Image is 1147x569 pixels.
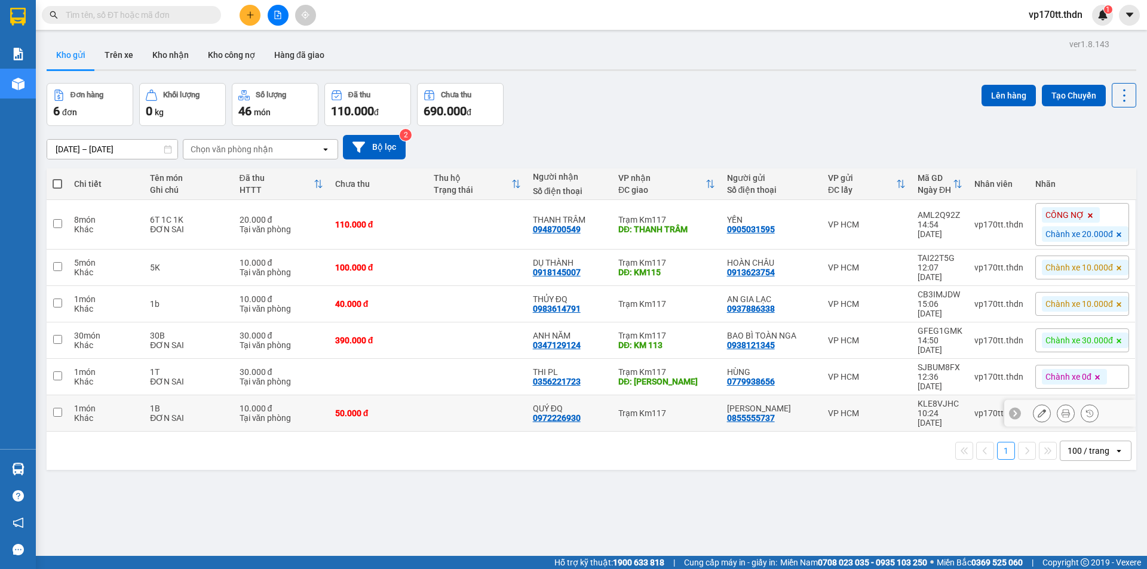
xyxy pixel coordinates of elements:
[1045,335,1113,346] span: Chành xe 30.000đ
[618,173,706,183] div: VP nhận
[70,91,103,99] div: Đơn hàng
[74,179,138,189] div: Chi tiết
[335,336,422,345] div: 390.000 đ
[424,104,467,118] span: 690.000
[974,220,1023,229] div: vp170tt.thdn
[937,556,1023,569] span: Miền Bắc
[982,85,1036,106] button: Lên hàng
[727,215,816,224] div: YẾN
[321,144,330,154] svg: open
[974,372,1023,382] div: vp170tt.thdn
[47,83,133,126] button: Đơn hàng6đơn
[74,377,138,386] div: Khác
[727,258,816,267] div: HOÀN CHÂU
[240,267,323,277] div: Tại văn phòng
[918,399,962,408] div: KLE8VJHC
[324,83,411,126] button: Đã thu110.000đ
[1045,371,1091,382] span: Chành xe 0đ
[918,173,953,183] div: Mã GD
[727,367,816,377] div: HÙNG
[240,224,323,234] div: Tại văn phòng
[1032,556,1033,569] span: |
[74,331,138,340] div: 30 món
[12,463,24,475] img: warehouse-icon
[295,5,316,26] button: aim
[912,168,968,200] th: Toggle SortBy
[828,173,896,183] div: VP gửi
[727,304,775,313] div: 0937886338
[780,556,927,569] span: Miền Nam
[727,294,816,304] div: AN GIA LẠC
[1081,558,1089,567] span: copyright
[612,168,721,200] th: Toggle SortBy
[828,185,896,195] div: ĐC lấy
[150,340,227,350] div: ĐƠN SAI
[143,41,198,69] button: Kho nhận
[727,224,775,234] div: 0905031595
[1045,299,1113,309] span: Chành xe 10.000đ
[198,41,265,69] button: Kho công nợ
[240,258,323,267] div: 10.000 đ
[150,173,227,183] div: Tên món
[533,294,606,304] div: THỦY ĐQ
[74,294,138,304] div: 1 món
[240,294,323,304] div: 10.000 đ
[618,331,715,340] div: Trạm Km117
[53,104,60,118] span: 6
[533,377,581,386] div: 0356221723
[918,299,962,318] div: 15:06 [DATE]
[238,104,252,118] span: 46
[918,362,962,372] div: SJBUM8FX
[727,404,816,413] div: HẰNG ĐẠT
[434,173,511,183] div: Thu hộ
[74,304,138,313] div: Khác
[95,41,143,69] button: Trên xe
[155,107,164,117] span: kg
[828,336,906,345] div: VP HCM
[533,331,606,340] div: ANH NĂM
[335,179,422,189] div: Chưa thu
[618,185,706,195] div: ĐC giao
[918,253,962,263] div: TAI22T5G
[974,299,1023,309] div: vp170tt.thdn
[240,173,314,183] div: Đã thu
[533,367,606,377] div: THI PL
[417,83,504,126] button: Chưa thu690.000đ
[533,267,581,277] div: 0918145007
[343,135,406,159] button: Bộ lọc
[533,413,581,423] div: 0972226930
[13,490,24,502] span: question-circle
[918,220,962,239] div: 14:54 [DATE]
[240,367,323,377] div: 30.000 đ
[1045,210,1084,220] span: CÔNG NỢ
[828,299,906,309] div: VP HCM
[618,215,715,224] div: Trạm Km117
[240,404,323,413] div: 10.000 đ
[918,210,962,220] div: AML2Q92Z
[613,558,664,567] strong: 1900 633 818
[13,517,24,528] span: notification
[618,258,715,267] div: Trạm Km117
[74,404,138,413] div: 1 món
[918,408,962,427] div: 10:24 [DATE]
[533,215,606,224] div: THANH TRÂM
[727,377,775,386] div: 0779938656
[974,408,1023,418] div: vp170tt.thdn
[74,224,138,234] div: Khác
[163,91,200,99] div: Khối lượng
[618,367,715,377] div: Trạm Km117
[1045,262,1113,273] span: Chành xe 10.000đ
[673,556,675,569] span: |
[1035,179,1129,189] div: Nhãn
[918,326,962,336] div: GFEG1GMK
[150,185,227,195] div: Ghi chú
[62,107,77,117] span: đơn
[240,413,323,423] div: Tại văn phòng
[533,304,581,313] div: 0983614791
[240,331,323,340] div: 30.000 đ
[268,5,289,26] button: file-add
[1042,85,1106,106] button: Tạo Chuyến
[150,263,227,272] div: 5K
[727,173,816,183] div: Người gửi
[146,104,152,118] span: 0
